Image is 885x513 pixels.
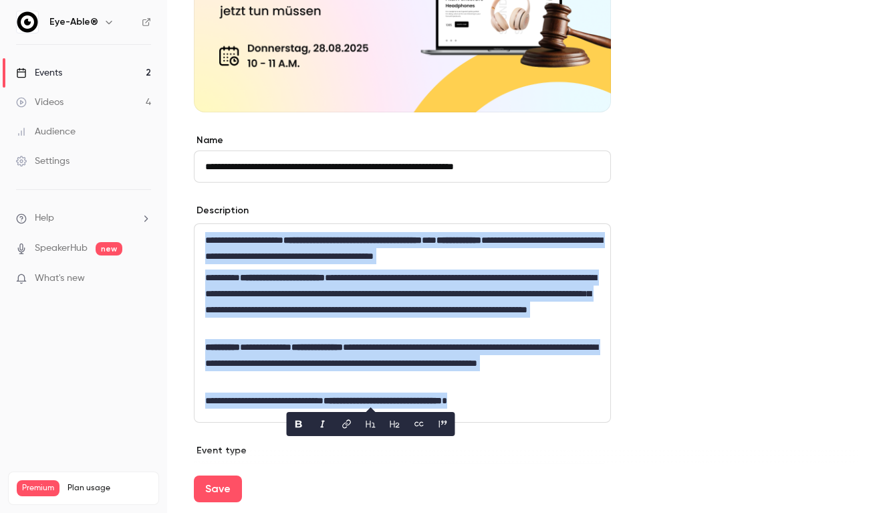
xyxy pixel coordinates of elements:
[16,125,76,138] div: Audience
[16,211,151,225] li: help-dropdown-opener
[135,273,151,285] iframe: Noticeable Trigger
[194,204,249,217] label: Description
[16,96,64,109] div: Videos
[194,476,242,502] button: Save
[312,413,334,435] button: italic
[35,241,88,255] a: SpeakerHub
[288,413,309,435] button: bold
[194,444,611,457] p: Event type
[49,15,98,29] h6: Eye-Able®
[68,483,150,494] span: Plan usage
[432,413,454,435] button: blockquote
[16,66,62,80] div: Events
[16,155,70,168] div: Settings
[336,413,358,435] button: link
[35,211,54,225] span: Help
[35,272,85,286] span: What's new
[194,223,611,423] section: description
[96,242,122,255] span: new
[194,134,611,147] label: Name
[17,480,59,496] span: Premium
[195,224,610,422] div: editor
[17,11,38,33] img: Eye-Able®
